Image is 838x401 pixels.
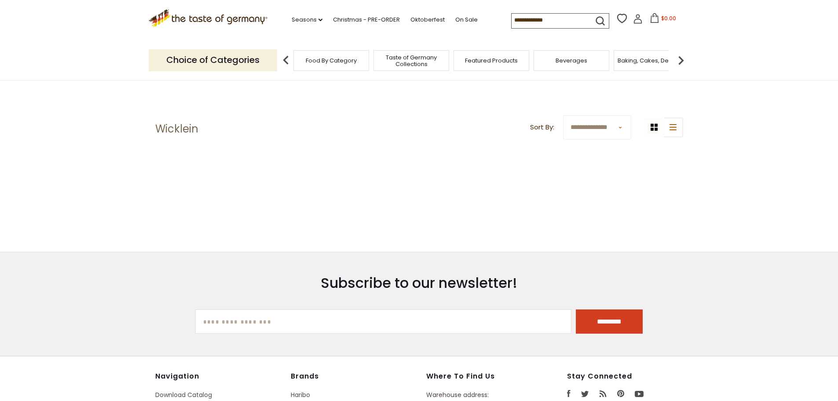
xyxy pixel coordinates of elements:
[333,15,400,25] a: Christmas - PRE-ORDER
[618,57,686,64] a: Baking, Cakes, Desserts
[672,52,690,69] img: next arrow
[291,372,417,381] h4: Brands
[455,15,478,25] a: On Sale
[155,372,282,381] h4: Navigation
[530,122,554,133] label: Sort By:
[410,15,445,25] a: Oktoberfest
[556,57,587,64] a: Beverages
[149,49,277,71] p: Choice of Categories
[277,52,295,69] img: previous arrow
[426,372,527,381] h4: Where to find us
[567,372,683,381] h4: Stay Connected
[155,390,212,399] a: Download Catalog
[376,54,446,67] a: Taste of Germany Collections
[292,15,322,25] a: Seasons
[661,15,676,22] span: $0.00
[291,390,310,399] a: Haribo
[195,274,643,292] h3: Subscribe to our newsletter!
[155,122,198,136] h1: Wicklein
[306,57,357,64] a: Food By Category
[465,57,518,64] a: Featured Products
[644,13,682,26] button: $0.00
